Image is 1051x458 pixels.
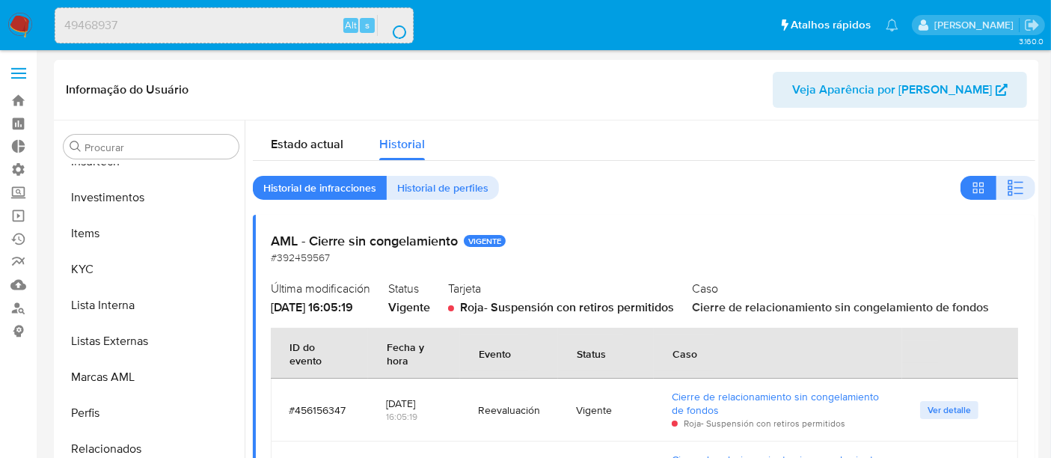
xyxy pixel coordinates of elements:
[58,359,245,395] button: Marcas AML
[886,19,898,31] a: Notificações
[58,287,245,323] button: Lista Interna
[773,72,1027,108] button: Veja Aparência por [PERSON_NAME]
[934,18,1019,32] p: alexandra.macedo@mercadolivre.com
[85,141,233,154] input: Procurar
[791,17,871,33] span: Atalhos rápidos
[66,82,189,97] h1: Informação do Usuário
[345,18,357,32] span: Alt
[58,251,245,287] button: KYC
[58,180,245,216] button: Investimentos
[792,72,992,108] span: Veja Aparência por [PERSON_NAME]
[55,16,413,35] input: Pesquise usuários ou casos...
[377,15,408,36] button: search-icon
[58,395,245,431] button: Perfis
[70,141,82,153] button: Procurar
[1024,17,1040,33] a: Sair
[58,216,245,251] button: Items
[365,18,370,32] span: s
[58,323,245,359] button: Listas Externas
